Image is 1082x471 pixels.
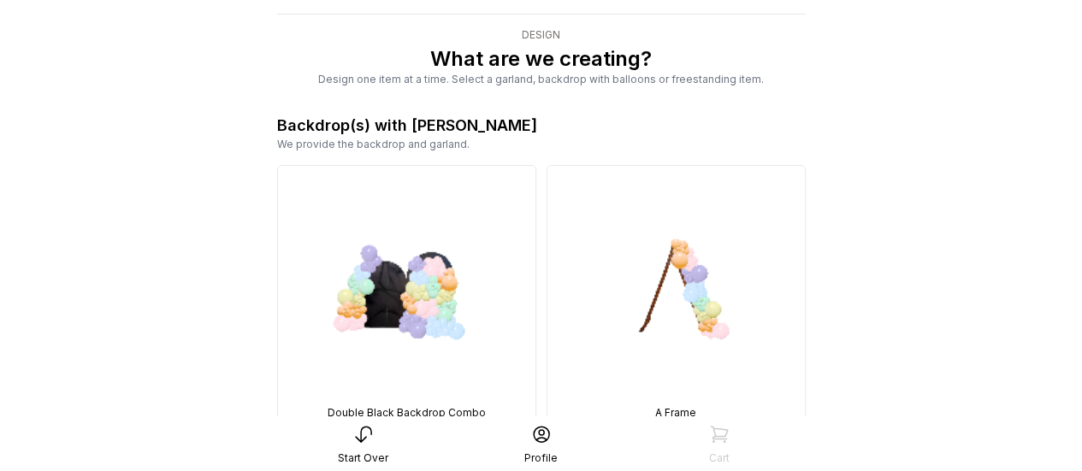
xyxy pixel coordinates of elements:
[709,451,730,465] div: Cart
[655,406,696,420] span: A Frame
[277,73,806,86] div: Design one item at a time. Select a garland, backdrop with balloons or freestanding item.
[328,406,486,420] span: Double Black Backdrop Combo
[277,45,806,73] p: What are we creating?
[524,451,558,465] div: Profile
[278,166,535,423] img: BKD, 3 Size, Double Black Backdrop Combo
[277,114,537,138] div: Backdrop(s) with [PERSON_NAME]
[547,166,805,423] img: BKD, 3 Sizes, A Frame
[338,451,388,465] div: Start Over
[277,138,806,151] div: We provide the backdrop and garland.
[277,28,806,42] div: Design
